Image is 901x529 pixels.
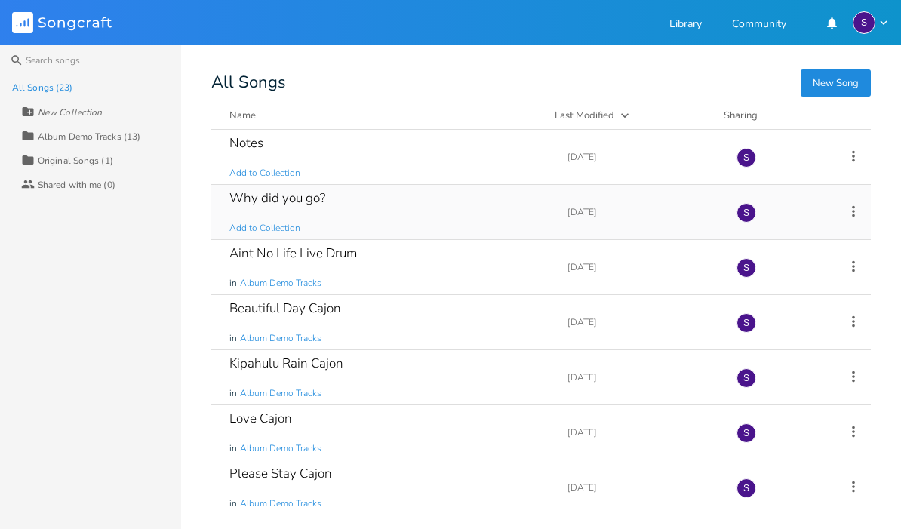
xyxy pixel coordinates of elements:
button: S [853,11,889,34]
span: Add to Collection [229,167,300,180]
button: New Song [801,69,871,97]
span: in [229,442,237,455]
span: Album Demo Tracks [240,497,321,510]
button: Name [229,108,537,123]
div: All Songs [211,75,871,90]
div: Aint No Life Live Drum [229,247,357,260]
div: [DATE] [567,263,718,272]
div: sebrinabarronsmusic [736,478,756,498]
div: sebrinabarronsmusic [736,368,756,388]
a: Library [669,19,702,32]
div: Kipahulu Rain Cajon [229,357,343,370]
div: sebrinabarronsmusic [736,313,756,333]
div: Album Demo Tracks (13) [38,132,140,141]
div: [DATE] [567,483,718,492]
div: Sharing [724,108,814,123]
div: sebrinabarronsmusic [736,258,756,278]
span: in [229,332,237,345]
span: Add to Collection [229,222,300,235]
div: Last Modified [555,109,614,122]
div: sebrinabarronsmusic [736,423,756,443]
div: Love Cajon [229,412,292,425]
span: Album Demo Tracks [240,387,321,400]
span: Album Demo Tracks [240,277,321,290]
div: sebrinabarronsmusic [736,203,756,223]
span: in [229,497,237,510]
div: sebrinabarronsmusic [853,11,875,34]
span: in [229,387,237,400]
div: All Songs (23) [12,83,72,92]
div: Notes [229,137,263,149]
span: Album Demo Tracks [240,442,321,455]
div: Beautiful Day Cajon [229,302,341,315]
a: Community [732,19,786,32]
div: [DATE] [567,208,718,217]
div: Original Songs (1) [38,156,113,165]
div: [DATE] [567,373,718,382]
div: Name [229,109,256,122]
div: Please Stay Cajon [229,467,332,480]
div: sebrinabarronsmusic [736,148,756,168]
div: [DATE] [567,152,718,161]
div: [DATE] [567,318,718,327]
button: Last Modified [555,108,706,123]
div: Shared with me (0) [38,180,115,189]
span: in [229,277,237,290]
div: [DATE] [567,428,718,437]
div: New Collection [38,108,102,117]
div: Why did you go? [229,192,325,205]
span: Album Demo Tracks [240,332,321,345]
